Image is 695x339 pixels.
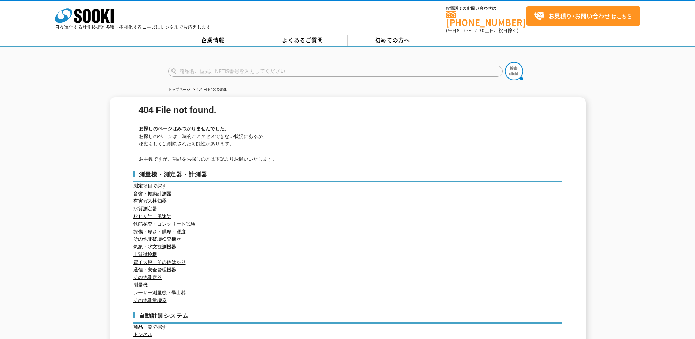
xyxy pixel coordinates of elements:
a: 通信・安全管理機器 [133,267,176,273]
a: 電子天秤・その他はかり [133,259,186,265]
h3: 測量機・測定器・計測器 [133,171,562,182]
li: 404 File not found. [191,86,227,94]
p: お探しのページは一時的にアクセスできない状況にあるか、 移動もしくは削除された可能性があります。 お手数ですが、商品をお探しの方は下記よりお願いいたします。 [139,133,558,163]
a: 商品一覧で探す [133,324,167,330]
a: 土質試験機 [133,252,157,257]
a: 鉄筋探査・コンクリート試験 [133,221,195,227]
a: [PHONE_NUMBER] [446,11,526,26]
span: (平日 ～ 土日、祝日除く) [446,27,518,34]
a: その他非破壊検査機器 [133,236,181,242]
a: お見積り･お問い合わせはこちら [526,6,640,26]
input: 商品名、型式、NETIS番号を入力してください [168,66,503,77]
a: 有害ガス検知器 [133,198,167,204]
h2: お探しのページはみつかりませんでした。 [139,125,558,133]
span: 17:30 [472,27,485,34]
a: 測量機 [133,282,148,288]
a: 企業情報 [168,35,258,46]
a: 探傷・厚さ・膜厚・硬度 [133,229,186,234]
strong: お見積り･お問い合わせ [548,11,610,20]
h3: 自動計測システム [133,312,562,324]
a: その他測量機器 [133,298,167,303]
a: 初めての方へ [348,35,437,46]
a: トンネル [133,332,152,337]
a: 音響・振動計測器 [133,191,171,196]
a: よくあるご質問 [258,35,348,46]
a: レーザー測量機・墨出器 [133,290,186,295]
span: 初めての方へ [375,36,410,44]
p: 日々進化する計測技術と多種・多様化するニーズにレンタルでお応えします。 [55,25,215,29]
a: 水質測定器 [133,206,157,211]
a: 粉じん計・風速計 [133,214,171,219]
span: お電話でのお問い合わせは [446,6,526,11]
img: btn_search.png [505,62,523,80]
a: 測定項目で探す [133,183,167,189]
h1: 404 File not found. [139,106,558,114]
span: 8:50 [457,27,467,34]
span: はこちら [534,11,632,22]
a: 気象・水文観測機器 [133,244,176,249]
a: その他測定器 [133,274,162,280]
a: トップページ [168,87,190,91]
